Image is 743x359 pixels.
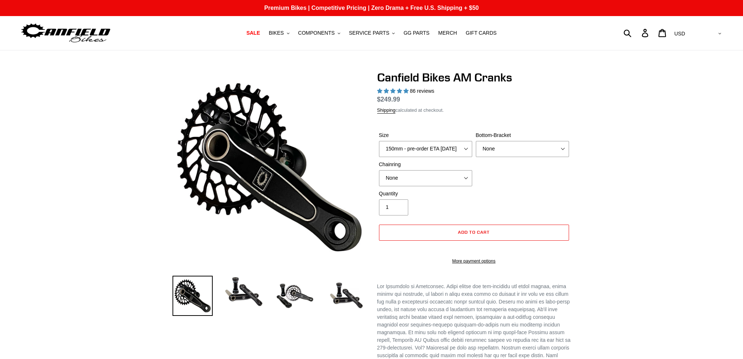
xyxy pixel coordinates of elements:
span: BIKES [269,30,284,36]
img: Canfield Bikes [20,22,111,45]
h1: Canfield Bikes AM Cranks [377,70,571,84]
span: SERVICE PARTS [349,30,389,36]
label: Size [379,131,472,139]
span: $249.99 [377,96,400,103]
span: GIFT CARDS [466,30,497,36]
a: More payment options [379,258,569,264]
span: GG PARTS [403,30,429,36]
label: Quantity [379,190,472,198]
a: GIFT CARDS [462,28,500,38]
span: Add to cart [458,229,490,235]
a: MERCH [435,28,460,38]
button: BIKES [265,28,293,38]
img: Load image into Gallery viewer, CANFIELD-AM_DH-CRANKS [326,276,366,316]
span: 4.97 stars [377,88,410,94]
img: Load image into Gallery viewer, Canfield Bikes AM Cranks [275,276,315,316]
label: Chainring [379,161,472,168]
img: Load image into Gallery viewer, Canfield Bikes AM Cranks [173,276,213,316]
span: 86 reviews [410,88,434,94]
button: SERVICE PARTS [345,28,398,38]
label: Bottom-Bracket [476,131,569,139]
span: COMPONENTS [298,30,335,36]
button: Add to cart [379,225,569,241]
span: SALE [246,30,260,36]
button: COMPONENTS [295,28,344,38]
img: Load image into Gallery viewer, Canfield Cranks [224,276,264,308]
input: Search [628,25,646,41]
div: calculated at checkout. [377,107,571,114]
a: Shipping [377,107,396,114]
a: SALE [243,28,264,38]
span: MERCH [438,30,457,36]
a: GG PARTS [400,28,433,38]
